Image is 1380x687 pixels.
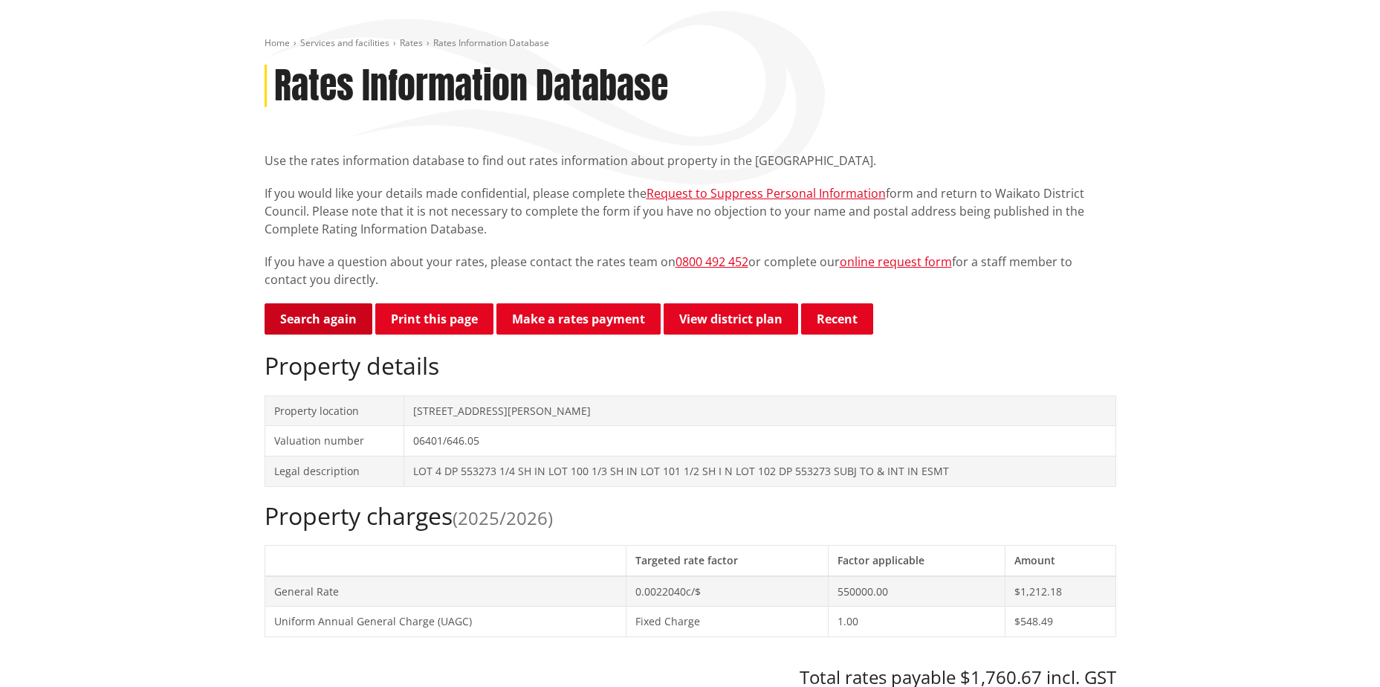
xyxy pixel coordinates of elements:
td: $1,212.18 [1005,576,1115,607]
button: Recent [801,303,873,335]
button: Print this page [375,303,493,335]
h2: Property details [265,352,1116,380]
a: Make a rates payment [496,303,661,335]
h1: Rates Information Database [274,65,668,108]
nav: breadcrumb [265,37,1116,50]
td: [STREET_ADDRESS][PERSON_NAME] [404,396,1115,426]
td: Property location [265,396,404,426]
a: Rates [400,36,423,49]
th: Targeted rate factor [626,545,828,575]
a: View district plan [664,303,798,335]
a: online request form [840,254,952,270]
span: (2025/2026) [453,506,553,530]
td: 1.00 [829,607,1005,637]
a: Request to Suppress Personal Information [647,185,886,201]
h2: Property charges [265,502,1116,530]
td: Legal description [265,456,404,486]
td: 0.0022040c/$ [626,576,828,607]
td: LOT 4 DP 553273 1/4 SH IN LOT 100 1/3 SH IN LOT 101 1/2 SH I N LOT 102 DP 553273 SUBJ TO & INT IN... [404,456,1115,486]
p: Use the rates information database to find out rates information about property in the [GEOGRAPHI... [265,152,1116,170]
span: Rates Information Database [433,36,549,49]
th: Amount [1005,545,1115,575]
a: 0800 492 452 [676,254,748,270]
a: Home [265,36,290,49]
a: Services and facilities [300,36,389,49]
td: Fixed Charge [626,607,828,637]
th: Factor applicable [829,545,1005,575]
td: 06401/646.05 [404,426,1115,457]
p: If you have a question about your rates, please contact the rates team on or complete our for a s... [265,253,1116,288]
td: $548.49 [1005,607,1115,637]
td: Valuation number [265,426,404,457]
p: If you would like your details made confidential, please complete the form and return to Waikato ... [265,184,1116,238]
td: General Rate [265,576,626,607]
td: Uniform Annual General Charge (UAGC) [265,607,626,637]
td: 550000.00 [829,576,1005,607]
a: Search again [265,303,372,335]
